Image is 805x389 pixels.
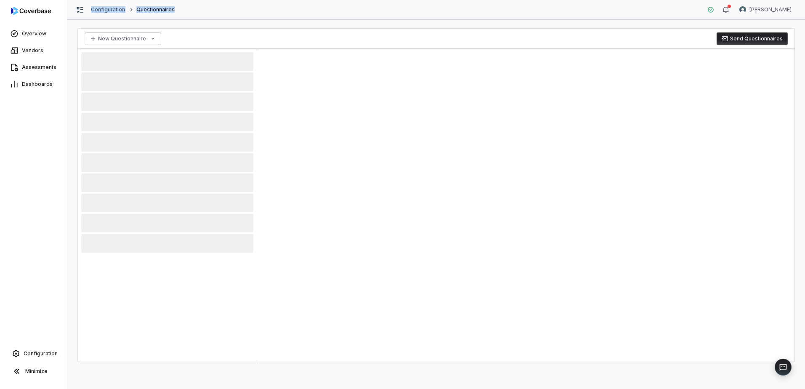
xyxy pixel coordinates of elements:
[136,6,175,13] span: Questionnaires
[749,6,792,13] span: [PERSON_NAME]
[85,32,161,45] button: New Questionnaire
[3,363,64,380] button: Minimize
[22,30,46,37] span: Overview
[22,47,43,54] span: Vendors
[2,43,65,58] a: Vendors
[2,26,65,41] a: Overview
[717,32,788,45] button: Send Questionnaires
[11,7,51,15] img: logo-D7KZi-bG.svg
[25,368,48,375] span: Minimize
[22,81,53,88] span: Dashboards
[739,6,746,13] img: Nic Weilbacher avatar
[24,350,58,357] span: Configuration
[91,6,125,13] a: Configuration
[3,346,64,361] a: Configuration
[2,77,65,92] a: Dashboards
[22,64,56,71] span: Assessments
[2,60,65,75] a: Assessments
[734,3,797,16] button: Nic Weilbacher avatar[PERSON_NAME]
